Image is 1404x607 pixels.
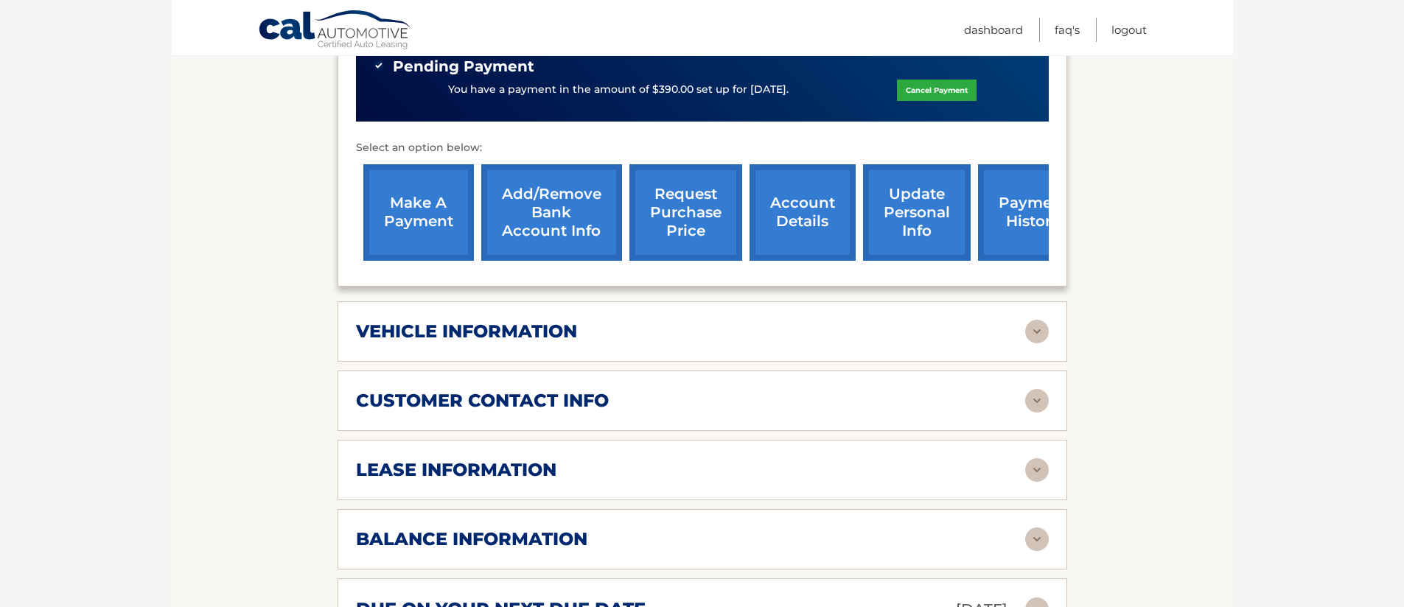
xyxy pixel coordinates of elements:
h2: customer contact info [356,390,609,412]
img: accordion-rest.svg [1025,458,1049,482]
a: FAQ's [1055,18,1080,42]
a: Add/Remove bank account info [481,164,622,261]
a: account details [750,164,856,261]
p: Select an option below: [356,139,1049,157]
a: Cal Automotive [258,10,413,52]
h2: balance information [356,528,587,550]
a: update personal info [863,164,971,261]
a: Dashboard [964,18,1023,42]
img: accordion-rest.svg [1025,320,1049,343]
a: make a payment [363,164,474,261]
img: accordion-rest.svg [1025,389,1049,413]
a: Cancel Payment [897,80,977,101]
p: You have a payment in the amount of $390.00 set up for [DATE]. [448,82,789,98]
a: payment history [978,164,1089,261]
span: Pending Payment [393,57,534,76]
h2: vehicle information [356,320,577,343]
a: request purchase price [629,164,742,261]
a: Logout [1111,18,1147,42]
img: accordion-rest.svg [1025,527,1049,551]
h2: lease information [356,459,556,481]
img: check-green.svg [374,60,384,71]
